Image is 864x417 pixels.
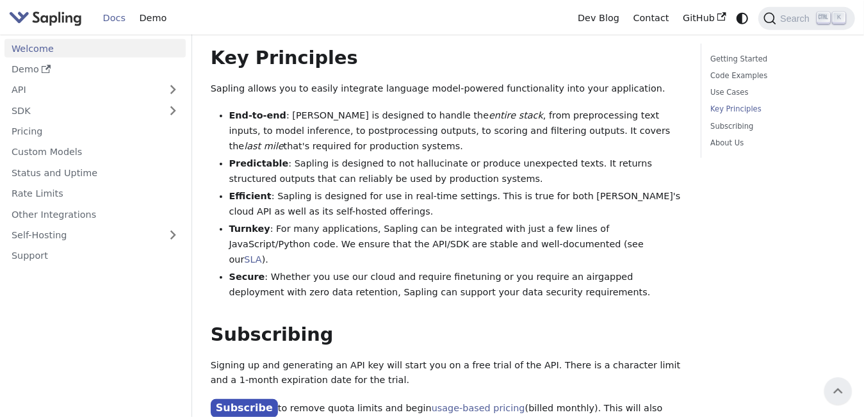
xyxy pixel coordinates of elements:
h2: Subscribing [211,323,682,347]
a: Demo [4,60,186,79]
em: last mile [244,141,283,151]
a: GitHub [676,8,733,28]
li: : [PERSON_NAME] is designed to handle the , from preprocessing text inputs, to model inference, t... [229,108,683,154]
a: Use Cases [710,86,841,99]
button: Search (Ctrl+K) [758,7,854,30]
a: SLA [244,254,261,265]
a: Code Examples [710,70,841,82]
a: Other Integrations [4,205,186,224]
strong: Secure [229,272,265,282]
a: Pricing [4,122,186,141]
a: Custom Models [4,143,186,161]
strong: End-to-end [229,110,286,120]
a: Rate Limits [4,184,186,203]
h2: Key Principles [211,47,682,70]
p: Sapling allows you to easily integrate language model-powered functionality into your application. [211,81,682,97]
a: About Us [710,137,841,149]
a: Support [4,247,186,265]
a: Contact [626,8,676,28]
a: Docs [96,8,133,28]
a: Sapling.ai [9,9,86,28]
a: Self-Hosting [4,226,186,245]
button: Expand sidebar category 'API' [160,81,186,99]
strong: Predictable [229,158,289,168]
button: Expand sidebar category 'SDK' [160,101,186,120]
a: API [4,81,160,99]
li: : For many applications, Sapling can be integrated with just a few lines of JavaScript/Python cod... [229,222,683,267]
a: Demo [133,8,174,28]
a: Dev Blog [571,8,626,28]
a: Welcome [4,39,186,58]
strong: Efficient [229,191,272,201]
span: Search [776,13,817,24]
a: SDK [4,101,160,120]
button: Scroll back to top [824,377,852,405]
img: Sapling.ai [9,9,82,28]
button: Switch between dark and light mode (currently system mode) [733,9,752,28]
li: : Sapling is designed to not hallucinate or produce unexpected texts. It returns structured outpu... [229,156,683,187]
li: : Sapling is designed for use in real-time settings. This is true for both [PERSON_NAME]'s cloud ... [229,189,683,220]
a: Getting Started [710,53,841,65]
strong: Turnkey [229,224,270,234]
kbd: K [833,12,845,24]
em: entire stack [489,110,543,120]
a: Key Principles [710,103,841,115]
a: usage-based pricing [432,403,525,413]
p: Signing up and generating an API key will start you on a free trial of the API. There is a charac... [211,358,682,389]
a: Subscribing [710,120,841,133]
a: Status and Uptime [4,163,186,182]
li: : Whether you use our cloud and require finetuning or you require an airgapped deployment with ze... [229,270,683,300]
